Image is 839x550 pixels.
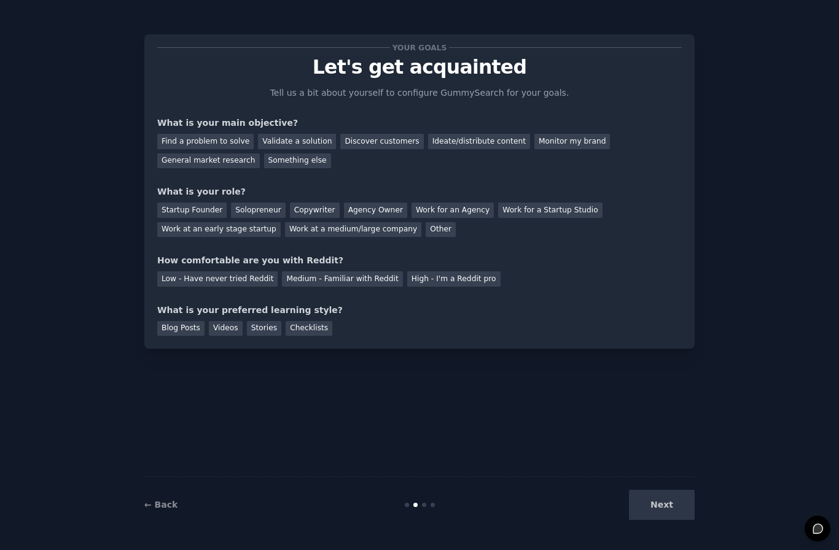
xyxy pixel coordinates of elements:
div: Work for an Agency [412,203,494,218]
p: Tell us a bit about yourself to configure GummySearch for your goals. [265,87,574,99]
div: Work at a medium/large company [285,222,421,238]
div: Validate a solution [258,134,336,149]
div: Work at an early stage startup [157,222,281,238]
div: Other [426,222,456,238]
div: Ideate/distribute content [428,134,530,149]
div: Work for a Startup Studio [498,203,602,218]
div: Find a problem to solve [157,134,254,149]
div: Videos [209,321,243,336]
div: Stories [247,321,281,336]
div: Blog Posts [157,321,205,336]
div: Monitor my brand [534,134,610,149]
div: Low - Have never tried Reddit [157,271,278,287]
p: Let's get acquainted [157,56,682,78]
div: General market research [157,153,260,169]
div: High - I'm a Reddit pro [407,271,501,287]
div: Startup Founder [157,203,227,218]
div: What is your preferred learning style? [157,304,682,317]
div: How comfortable are you with Reddit? [157,254,682,267]
div: Agency Owner [344,203,407,218]
div: What is your role? [157,185,682,198]
a: ← Back [144,500,178,509]
div: Medium - Familiar with Reddit [282,271,402,287]
div: Copywriter [290,203,340,218]
div: Solopreneur [231,203,285,218]
div: Something else [264,153,331,169]
span: Your goals [390,41,449,54]
div: What is your main objective? [157,117,682,130]
div: Checklists [286,321,332,336]
div: Discover customers [340,134,423,149]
